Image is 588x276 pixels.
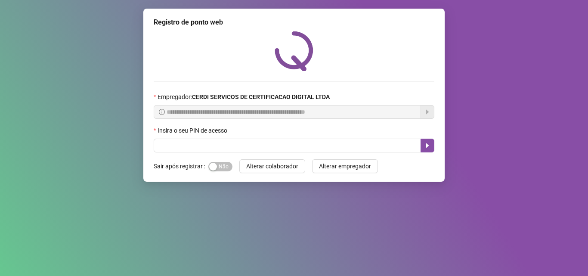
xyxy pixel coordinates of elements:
[154,17,434,28] div: Registro de ponto web
[158,92,330,102] span: Empregador :
[424,142,431,149] span: caret-right
[192,93,330,100] strong: CERDI SERVICOS DE CERTIFICACAO DIGITAL LTDA
[319,161,371,171] span: Alterar empregador
[312,159,378,173] button: Alterar empregador
[154,159,208,173] label: Sair após registrar
[154,126,233,135] label: Insira o seu PIN de acesso
[159,109,165,115] span: info-circle
[239,159,305,173] button: Alterar colaborador
[246,161,298,171] span: Alterar colaborador
[275,31,313,71] img: QRPoint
